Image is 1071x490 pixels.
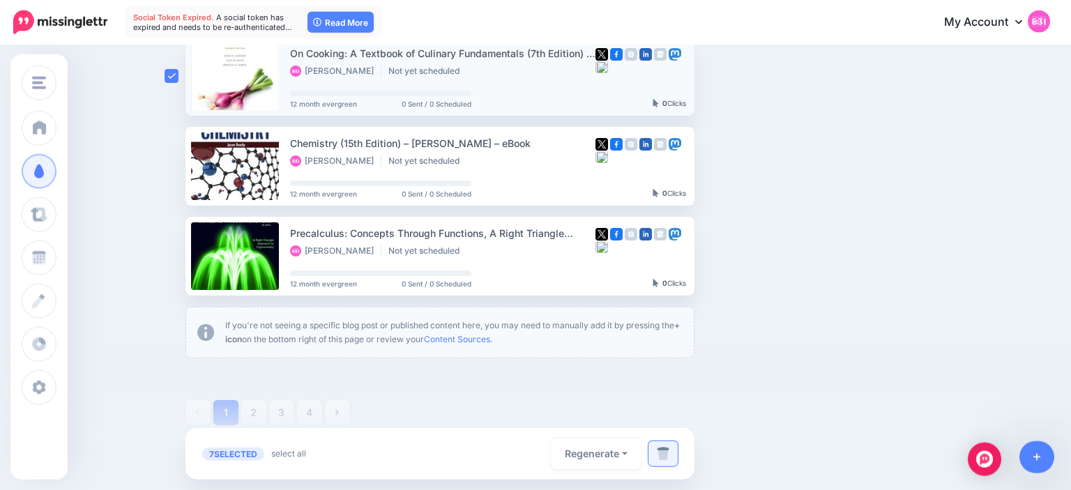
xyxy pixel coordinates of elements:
li: Not yet scheduled [388,66,466,77]
div: Chemistry (15th Edition) – [PERSON_NAME] – eBook [290,135,595,151]
span: SELECTED [202,447,264,461]
span: 12 month evergreen [290,190,357,197]
img: twitter-square.png [595,228,608,240]
div: Clicks [653,280,686,288]
li: [PERSON_NAME] [290,155,381,167]
img: bluesky-grey-square.png [595,61,608,73]
span: Social Token Expired. [133,13,214,22]
img: bluesky-grey-square.png [595,240,608,253]
p: If you're not seeing a specific blog post or published content here, you may need to manually add... [225,319,683,346]
img: linkedin-square.png [639,138,652,151]
img: mastodon-square.png [669,228,681,240]
b: 0 [662,189,667,197]
div: Open Intercom Messenger [968,443,1001,476]
div: On Cooking: A Textbook of Culinary Fundamentals (7th Edition) – eBook [290,45,595,61]
span: 7 [209,450,214,459]
button: Regenerate [551,438,641,470]
span: 0 Sent / 0 Scheduled [402,280,471,287]
li: Not yet scheduled [388,245,466,257]
img: google_business-grey-square.png [654,48,667,61]
img: google_business-grey-square.png [654,138,667,151]
img: facebook-square.png [610,228,623,240]
div: Clicks [653,100,686,108]
li: Not yet scheduled [388,155,466,167]
img: pointer-grey-darker.png [653,99,659,107]
img: facebook-square.png [610,138,623,151]
span: A social token has expired and needs to be re-authenticated… [133,13,292,32]
img: linkedin-square.png [639,48,652,61]
img: pointer-grey-darker.png [653,279,659,287]
img: instagram-grey-square.png [625,228,637,240]
div: Clicks [653,190,686,198]
a: Content Sources [424,334,490,344]
img: mastodon-square.png [669,138,681,151]
img: twitter-square.png [595,48,608,61]
img: menu.png [32,77,46,89]
span: 12 month evergreen [290,100,357,107]
img: facebook-square.png [610,48,623,61]
img: Missinglettr [13,10,107,34]
span: 12 month evergreen [290,280,357,287]
img: mastodon-square.png [669,48,681,61]
b: 0 [662,279,667,287]
img: twitter-square.png [595,138,608,151]
a: My Account [930,6,1050,40]
li: [PERSON_NAME] [290,245,381,257]
span: 0 Sent / 0 Scheduled [402,100,471,107]
b: 0 [662,99,667,107]
li: [PERSON_NAME] [290,66,381,77]
span: 0 Sent / 0 Scheduled [402,190,471,197]
div: Precalculus: Concepts Through Functions, A Right Triangle Approach to Trigonometry (5th Edition) ... [290,225,595,241]
img: linkedin-square.png [639,228,652,240]
img: google_business-grey-square.png [654,228,667,240]
a: Read More [307,12,374,33]
img: trash.png [657,447,669,461]
img: info-circle-grey.png [197,324,214,341]
img: pointer-grey-darker.png [653,189,659,197]
img: instagram-grey-square.png [625,48,637,61]
img: instagram-grey-square.png [625,138,637,151]
a: select all [271,447,306,461]
img: bluesky-grey-square.png [595,151,608,163]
